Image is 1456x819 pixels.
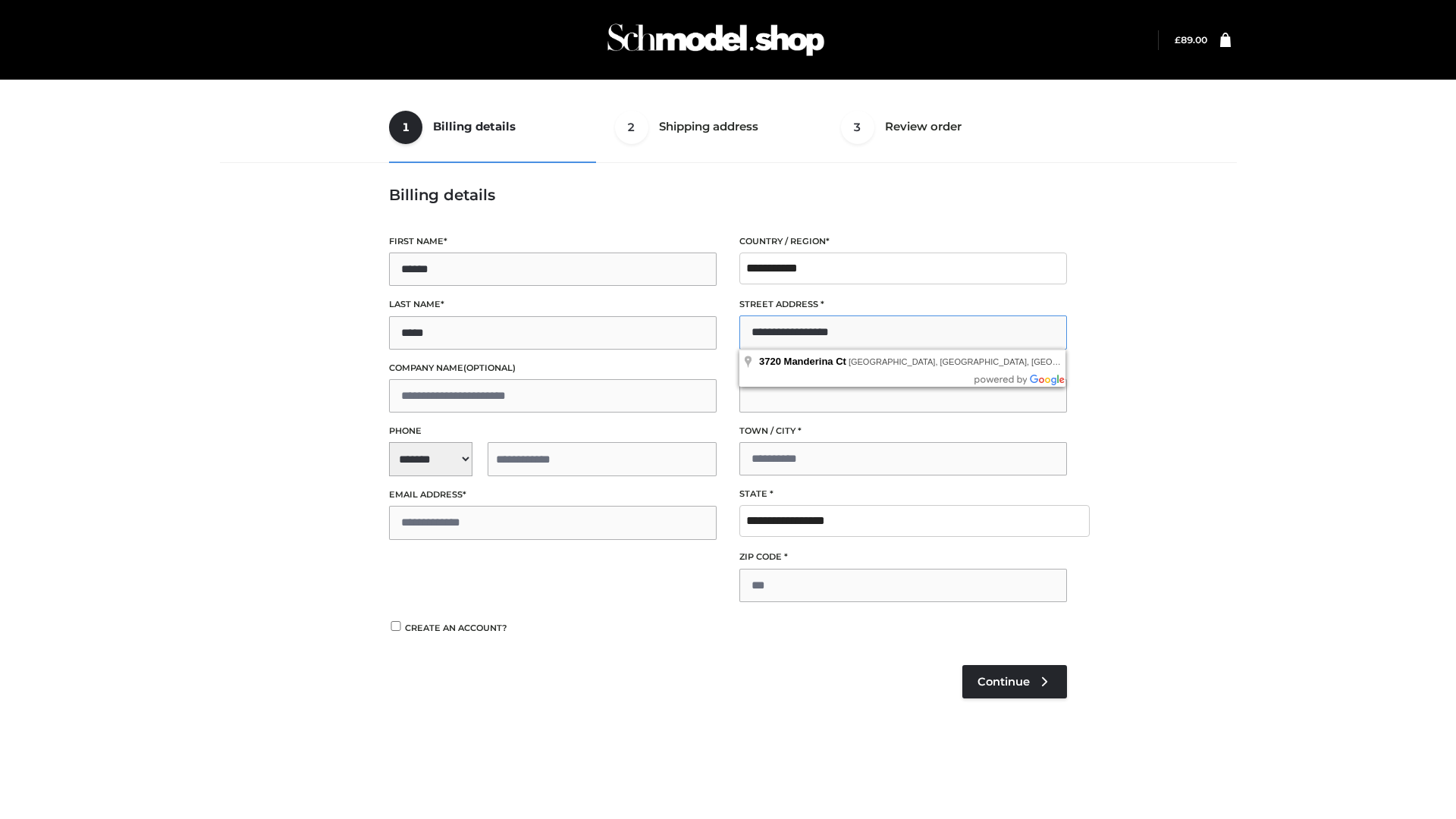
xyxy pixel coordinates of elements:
label: State [739,487,1067,501]
label: Country / Region [739,234,1067,249]
a: Continue [962,665,1067,698]
label: Phone [389,424,717,438]
label: ZIP Code [739,550,1067,564]
input: Create an account? [389,621,403,631]
span: Create an account? [405,623,507,633]
label: Email address [389,488,717,502]
label: Company name [389,361,717,375]
a: £89.00 [1175,34,1207,45]
span: £ [1175,34,1181,45]
label: Town / City [739,424,1067,438]
span: Continue [977,675,1030,689]
label: Street address [739,297,1067,312]
label: First name [389,234,717,249]
label: Last name [389,297,717,312]
bdi: 89.00 [1175,34,1207,45]
span: [GEOGRAPHIC_DATA], [GEOGRAPHIC_DATA], [GEOGRAPHIC_DATA] [849,357,1119,366]
h3: Billing details [389,186,1067,204]
img: Schmodel Admin 964 [602,10,830,70]
span: 3720 [759,356,781,367]
span: (optional) [463,362,516,373]
span: Manderina Ct [784,356,846,367]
